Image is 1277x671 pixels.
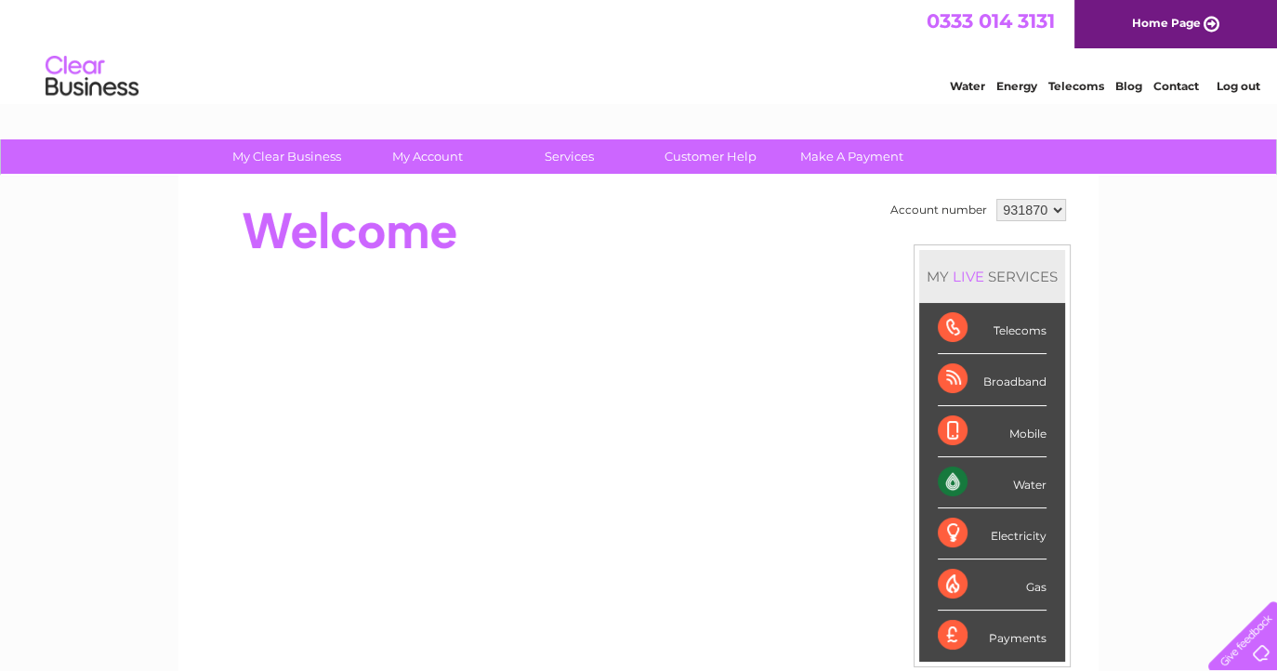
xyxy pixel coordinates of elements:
div: Payments [938,611,1047,661]
a: Make A Payment [775,139,928,174]
a: Telecoms [1048,79,1104,93]
a: Services [493,139,646,174]
div: Gas [938,559,1047,611]
a: Water [950,79,985,93]
div: MY SERVICES [919,250,1065,303]
a: Contact [1153,79,1199,93]
a: My Account [351,139,505,174]
div: Clear Business is a trading name of Verastar Limited (registered in [GEOGRAPHIC_DATA] No. 3667643... [201,10,1079,90]
div: Electricity [938,508,1047,559]
a: Blog [1115,79,1142,93]
a: Log out [1216,79,1259,93]
a: 0333 014 3131 [927,9,1055,33]
div: Telecoms [938,303,1047,354]
a: My Clear Business [210,139,363,174]
div: Water [938,457,1047,508]
div: Broadband [938,354,1047,405]
td: Account number [886,194,992,226]
img: logo.png [45,48,139,105]
a: Energy [996,79,1037,93]
a: Customer Help [634,139,787,174]
div: LIVE [949,268,988,285]
div: Mobile [938,406,1047,457]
